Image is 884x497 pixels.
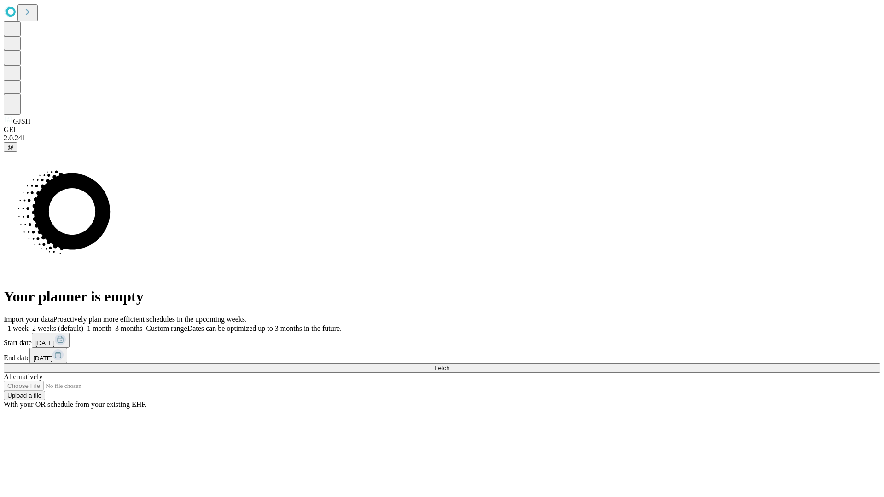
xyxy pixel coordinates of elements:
span: Import your data [4,315,53,323]
button: @ [4,142,17,152]
span: Alternatively [4,373,42,381]
span: Dates can be optimized up to 3 months in the future. [187,324,342,332]
h1: Your planner is empty [4,288,880,305]
span: 2 weeks (default) [32,324,83,332]
div: 2.0.241 [4,134,880,142]
span: [DATE] [35,340,55,347]
button: Fetch [4,363,880,373]
span: 1 month [87,324,111,332]
span: GJSH [13,117,30,125]
button: [DATE] [29,348,67,363]
span: 3 months [115,324,142,332]
div: End date [4,348,880,363]
span: Fetch [434,364,449,371]
button: [DATE] [32,333,70,348]
span: @ [7,144,14,150]
div: GEI [4,126,880,134]
span: [DATE] [33,355,52,362]
span: Proactively plan more efficient schedules in the upcoming weeks. [53,315,247,323]
span: Custom range [146,324,187,332]
span: With your OR schedule from your existing EHR [4,400,146,408]
div: Start date [4,333,880,348]
span: 1 week [7,324,29,332]
button: Upload a file [4,391,45,400]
